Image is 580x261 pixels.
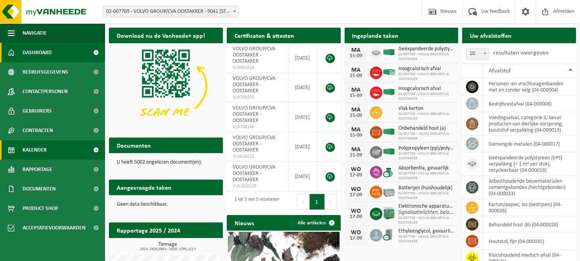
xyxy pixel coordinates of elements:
[382,228,396,241] img: LP-LD-00200-CU
[483,95,576,112] td: bedrijfsrestafval (04-000008)
[349,173,364,178] div: 17-09
[382,88,396,95] img: HK-XC-40-GN-00
[493,50,548,56] label: resultaten weergeven
[349,166,364,173] div: WO
[382,165,396,178] img: PB-OT-0200-CU
[23,101,52,121] span: Gebruikers
[345,28,407,43] h2: Ingeplande taken
[23,179,56,199] span: Documenten
[23,218,86,238] span: Acceptatievoorwaarden
[23,140,47,160] span: Kalender
[382,128,396,135] img: HK-XC-40-GN-00
[489,68,511,74] span: Afvalstof
[349,236,364,241] div: 17-09
[349,53,364,59] div: 15-09
[349,214,364,220] div: 17-09
[233,94,283,101] span: VLA708145
[23,82,68,101] span: Contactpersonen
[165,238,222,253] a: Bekijk rapportage
[349,73,364,79] div: 15-09
[349,87,364,93] div: MA
[349,133,364,138] div: 15-09
[382,69,396,76] img: HK-XP-30-GN-00
[233,183,283,189] span: VLA1810129
[23,121,53,140] span: Contracten
[113,247,223,251] span: 2024: 2616,368 t - 2025: 1795,122 t
[349,186,364,192] div: WO
[289,102,318,132] td: [DATE]
[483,78,576,95] td: personen -en vrachtwagenbanden met en zonder velg (04-000004)
[117,202,215,207] p: Geen data beschikbaar.
[399,106,455,112] span: Vlak karton
[349,229,364,236] div: WO
[399,228,455,235] span: Ethyleenglycol, gevaarlijk in 200l
[23,43,52,62] span: Dashboard
[382,206,396,220] img: PB-HB-1400-HPE-GN-11
[399,165,455,171] span: Absorbentia, gevaarlijk
[399,66,455,72] span: Hoogcalorisch afval
[297,194,310,210] button: Previous
[462,28,519,43] h2: Uw afvalstoffen
[483,216,576,233] td: behandeld hout (B) (04-000028)
[233,124,283,130] span: VLA708146
[399,216,455,225] span: 02-007709 - VOLVO GROUP/CVA OOSTAKKER
[483,233,576,250] td: houtstof, fijn (04-000035)
[109,180,179,195] h2: Aangevraagde taken
[23,23,47,43] span: Navigatie
[227,215,262,230] h2: Nieuws
[23,160,53,179] span: Rapportage
[233,65,283,71] span: VLA901818
[399,132,455,141] span: 02-007709 - VOLVO GROUP/CVA OOSTAKKER
[483,152,576,176] td: geëxpandeerde polystyreen (EPS) verpakking (< 1 m² per stuk), recycleerbaar (04-000018)
[382,148,396,155] img: HK-XC-40-GN-00
[349,107,364,113] div: MA
[233,135,275,153] span: VOLVO GROUP/CVA OOSTAKKER - OOSTAKKER
[23,62,68,82] span: Bedrijfsgegevens
[483,176,576,199] td: asbesthoudende bouwmaterialen cementgebonden (hechtgebonden) (04-000023)
[109,138,159,153] h2: Documenten
[399,185,455,191] span: Batterijen (huishoudelijk)
[466,48,489,59] span: 10
[233,105,275,123] span: VOLVO GROUP/CVA OOSTAKKER - OOSTAKKER
[399,125,455,132] span: Onbehandeld hout (a)
[349,67,364,73] div: MA
[399,171,455,181] span: 02-007709 - VOLVO GROUP/CVA OOSTAKKER
[109,28,213,43] h2: Download nu de Vanheede+ app!
[349,93,364,99] div: 15-09
[399,191,455,201] span: 02-007709 - VOLVO GROUP/CVA OOSTAKKER
[310,194,325,210] button: 1
[399,112,455,121] span: 02-007709 - VOLVO GROUP/CVA OOSTAKKER
[349,208,364,214] div: WO
[117,160,215,165] p: U heeft 5002 ongelezen document(en).
[103,6,238,17] span: 02-007709 - VOLVO GROUP/CVA OOSTAKKER - 9041 OOSTAKKER, SMALLEHEERWEG 31
[289,132,318,162] td: [DATE]
[483,199,576,216] td: karton/papier, los (bedrijven) (04-000026)
[483,136,576,152] td: gemengde metalen (04-000017)
[349,146,364,153] div: MA
[399,203,455,210] span: Elektronische apparatuur - overige (ove)
[227,28,302,43] h2: Certificaten & attesten
[349,153,364,158] div: 15-09
[382,49,396,56] img: HK-XC-40-GN-00
[349,47,364,53] div: MA
[109,43,223,129] img: Download de VHEPlus App
[233,164,275,183] span: VOLVO GROUP/CVA OOSTAKKER - OOSTAKKER
[349,192,364,198] div: 17-09
[113,242,223,251] h3: Tonnage
[233,46,275,64] span: VOLVO GROUP/CVA OOSTAKKER - OOSTAKKER
[289,73,318,102] td: [DATE]
[23,199,58,218] span: Product Shop
[349,113,364,118] div: 15-09
[233,76,275,94] span: VOLVO GROUP/CVA OOSTAKKER - OOSTAKKER
[399,92,455,101] span: 02-007709 - VOLVO GROUP/CVA OOSTAKKER
[399,235,455,244] span: 02-007709 - VOLVO GROUP/CVA OOSTAKKER
[103,6,239,18] span: 02-007709 - VOLVO GROUP/CVA OOSTAKKER - 9041 OOSTAKKER, SMALLEHEERWEG 31
[233,153,283,160] span: VLA610215
[399,46,455,52] span: Geëxpandeerde polystyreen (eps) verpakking (< 1 m² per stuk), recycleerbaar
[289,162,318,191] td: [DATE]
[399,86,455,92] span: Hoogcalorisch afval
[325,194,337,210] button: Next
[483,112,576,136] td: voedingsafval, categorie 3, bevat producten van dierlijke oorsprong, kunststof verpakking (04-000...
[349,127,364,133] div: MA
[399,210,467,215] i: Signalisatielichten, balanstakels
